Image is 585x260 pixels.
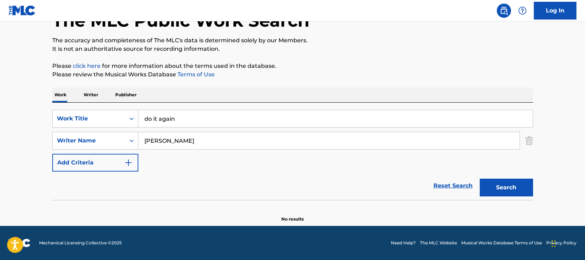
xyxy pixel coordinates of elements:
[549,226,585,260] iframe: Chat Widget
[52,87,69,102] p: Work
[52,45,533,53] p: It is not an authoritative source for recording information.
[124,158,133,167] img: 9d2ae6d4665cec9f34b9.svg
[73,63,101,69] a: click here
[518,6,527,15] img: help
[176,71,215,78] a: Terms of Use
[500,6,508,15] img: search
[113,87,139,102] p: Publisher
[461,240,542,246] a: Musical Works Database Terms of Use
[546,240,576,246] a: Privacy Policy
[39,240,122,246] span: Mechanical Licensing Collective © 2025
[81,87,100,102] p: Writer
[52,154,138,172] button: Add Criteria
[430,178,476,194] a: Reset Search
[52,62,533,70] p: Please for more information about the terms used in the database.
[52,70,533,79] p: Please review the Musical Works Database
[52,110,533,200] form: Search Form
[534,2,576,20] a: Log In
[420,240,457,246] a: The MLC Website
[9,5,36,16] img: MLC Logo
[480,179,533,196] button: Search
[497,4,511,18] a: Public Search
[391,240,416,246] a: Need Help?
[9,239,31,247] img: logo
[515,4,530,18] div: Help
[57,136,121,145] div: Writer Name
[57,114,121,123] div: Work Title
[552,233,556,254] div: Drag
[281,207,304,222] p: No results
[52,36,533,45] p: The accuracy and completeness of The MLC's data is determined solely by our Members.
[525,132,533,150] img: Delete Criterion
